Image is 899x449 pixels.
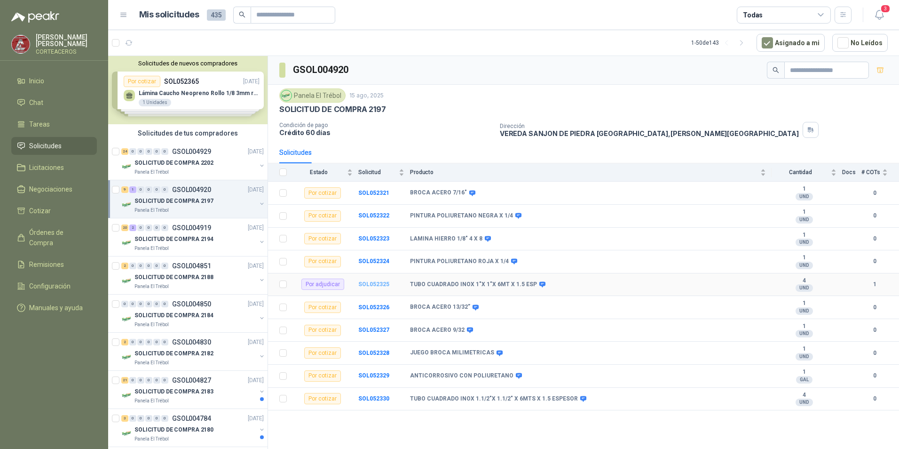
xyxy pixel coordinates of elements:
[410,281,537,289] b: TUBO CUADRADO INOX 1"X 1"X 6MT X 1.5 ESP
[861,303,888,312] b: 0
[796,284,813,292] div: UND
[145,148,152,155] div: 0
[172,415,211,422] p: GSOL004784
[248,376,264,385] p: [DATE]
[121,184,266,214] a: 9 1 0 0 0 0 GSOL004920[DATE] Company LogoSOLICITUD DE COMPRA 2197Panela El Trébol
[29,141,62,151] span: Solicitudes
[121,301,128,307] div: 0
[500,129,799,137] p: VEREDA SANJON DE PIEDRA [GEOGRAPHIC_DATA] , [PERSON_NAME][GEOGRAPHIC_DATA]
[757,34,825,52] button: Asignado a mi
[358,281,389,288] a: SOL052325
[743,10,763,20] div: Todas
[121,390,133,401] img: Company Logo
[796,193,813,200] div: UND
[121,313,133,325] img: Company Logo
[134,168,169,176] p: Panela El Trébol
[842,163,861,182] th: Docs
[772,369,836,376] b: 1
[292,169,345,176] span: Estado
[137,377,144,384] div: 0
[139,8,199,22] h1: Mis solicitudes
[279,122,492,128] p: Condición de pago
[134,321,169,329] p: Panela El Trébol
[11,159,97,176] a: Licitaciones
[410,327,465,334] b: BROCA ACERO 9/32
[134,397,169,405] p: Panela El Trébol
[772,277,836,285] b: 4
[772,232,836,239] b: 1
[172,148,211,155] p: GSOL004929
[129,415,136,422] div: 0
[29,97,43,108] span: Chat
[121,263,128,269] div: 2
[304,187,341,199] div: Por cotizar
[861,280,888,289] b: 1
[248,338,264,347] p: [DATE]
[410,212,513,220] b: PINTURA POLIURETANO NEGRA X 1/4
[134,387,213,396] p: SOLICITUD DE COMPRA 2183
[410,372,513,380] b: ANTICORROSIVO CON POLIURETANO
[121,428,133,439] img: Company Logo
[121,375,266,405] a: 21 0 0 0 0 0 GSOL004827[DATE] Company LogoSOLICITUD DE COMPRA 2183Panela El Trébol
[410,235,482,243] b: LAMINA HIERRO 1/8" 4 X 8
[172,263,211,269] p: GSOL004851
[161,301,168,307] div: 0
[134,349,213,358] p: SOLICITUD DE COMPRA 2182
[358,350,389,356] a: SOL052328
[358,327,389,333] a: SOL052327
[129,339,136,345] div: 0
[108,56,268,124] div: Solicitudes de nuevos compradoresPor cotizarSOL052365[DATE] Lámina Caucho Neopreno Rollo 1/8 3mm ...
[410,163,772,182] th: Producto
[796,330,813,337] div: UND
[358,258,389,265] b: SOL052324
[129,263,136,269] div: 0
[861,234,888,243] b: 0
[304,302,341,313] div: Por cotizar
[134,435,169,443] p: Panela El Trébol
[358,212,389,219] b: SOL052322
[121,146,266,176] a: 24 0 0 0 0 0 GSOL004929[DATE] Company LogoSOLICITUD DE COMPRA 2202Panela El Trébol
[153,148,160,155] div: 0
[134,197,213,206] p: SOLICITUD DE COMPRA 2197
[137,224,144,231] div: 0
[248,185,264,194] p: [DATE]
[691,35,749,50] div: 1 - 50 de 143
[358,372,389,379] b: SOL052329
[349,91,384,100] p: 15 ago, 2025
[172,301,211,307] p: GSOL004850
[134,311,213,320] p: SOLICITUD DE COMPRA 2184
[796,376,812,384] div: GAL
[36,49,97,55] p: CORTEACEROS
[11,277,97,295] a: Configuración
[358,190,389,196] a: SOL052321
[137,339,144,345] div: 0
[134,425,213,434] p: SOLICITUD DE COMPRA 2180
[304,233,341,244] div: Por cotizar
[145,186,152,193] div: 0
[861,349,888,358] b: 0
[129,301,136,307] div: 0
[410,169,758,176] span: Producto
[11,115,97,133] a: Tareas
[29,162,64,173] span: Licitaciones
[796,307,813,315] div: UND
[358,304,389,311] b: SOL052326
[772,300,836,307] b: 1
[304,393,341,404] div: Por cotizar
[410,349,494,357] b: JUEGO BROCA MILIMETRICAS
[358,395,389,402] a: SOL052330
[121,186,128,193] div: 9
[772,163,842,182] th: Cantidad
[29,259,64,270] span: Remisiones
[121,260,266,290] a: 2 0 0 0 0 0 GSOL004851[DATE] Company LogoSOLICITUD DE COMPRA 2188Panela El Trébol
[773,67,779,73] span: search
[11,299,97,317] a: Manuales y ayuda
[153,415,160,422] div: 0
[248,300,264,309] p: [DATE]
[29,76,44,86] span: Inicio
[248,414,264,423] p: [DATE]
[29,303,83,313] span: Manuales y ayuda
[772,169,829,176] span: Cantidad
[172,224,211,231] p: GSOL004919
